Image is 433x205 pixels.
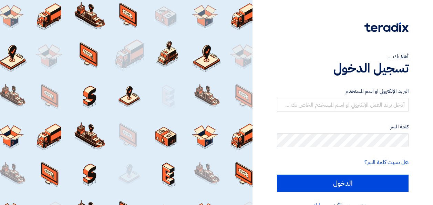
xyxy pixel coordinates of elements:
a: هل نسيت كلمة السر؟ [364,158,409,166]
input: الدخول [277,175,409,192]
h1: تسجيل الدخول [277,61,409,76]
div: أهلا بك ... [277,52,409,61]
label: البريد الإلكتروني او اسم المستخدم [277,87,409,95]
label: كلمة السر [277,123,409,131]
input: أدخل بريد العمل الإلكتروني او اسم المستخدم الخاص بك ... [277,98,409,112]
img: Teradix logo [364,22,409,32]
